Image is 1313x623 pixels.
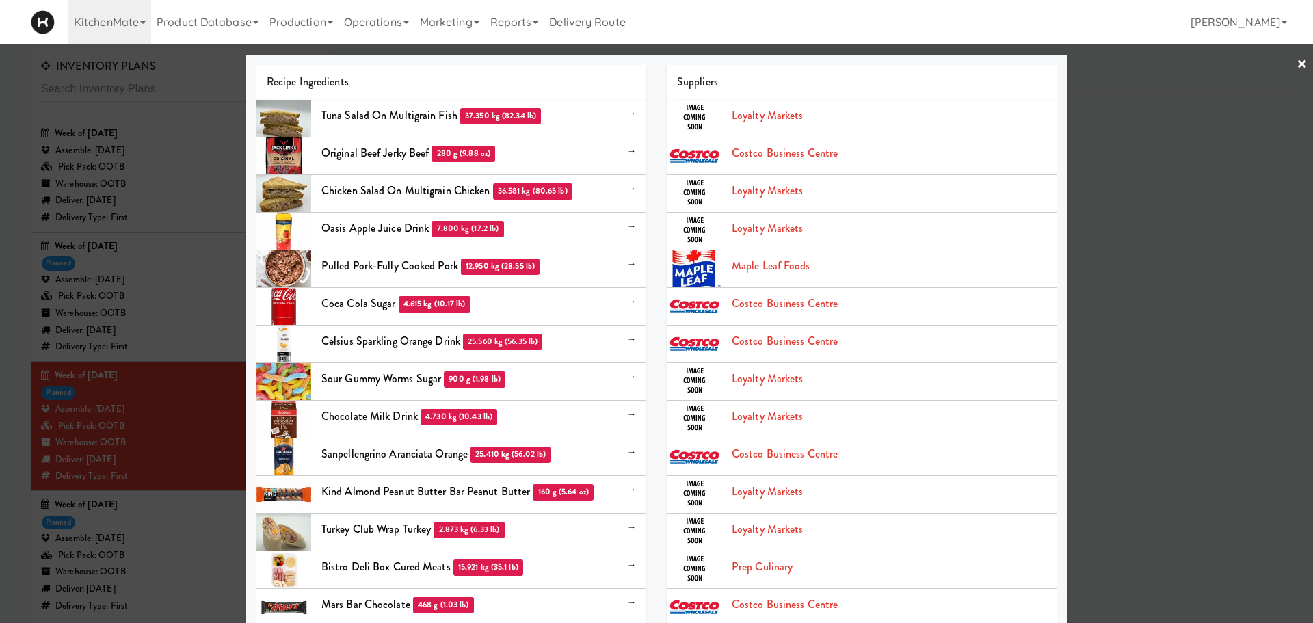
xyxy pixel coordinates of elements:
a: Loyalty Markets [732,521,804,537]
img: Micromart [31,10,55,34]
a: Loyalty Markets [732,408,804,424]
i: → [627,406,636,423]
a: Loyalty Markets [732,220,804,236]
i: → [627,594,636,611]
span: kind almond peanut butter bar peanut butter [321,483,530,499]
span: chocolate milk drink [321,408,418,424]
a: Loyalty Markets [732,483,804,499]
span: 4.615 kg (10.17 lb) [399,296,470,313]
span: 37.350 kg (82.34 lb) [460,108,541,124]
i: → [627,444,636,461]
span: sour gummy worms sugar [321,371,441,386]
span: Recipe Ingredients [267,74,349,90]
span: coca cola sugar [321,295,396,311]
span: 12.950 kg (28.55 lb) [461,259,540,275]
span: sanpellengrino aranciata orange [321,446,468,462]
span: 7.800 kg (17.2 lb) [432,221,503,237]
span: 25.560 kg (56.35 lb) [463,334,542,350]
i: → [627,181,636,198]
a: × [1297,44,1308,86]
span: Suppliers [677,74,718,90]
span: oasis apple juice drink [321,220,429,236]
span: bistro deli box cured meats [321,559,451,574]
i: → [627,218,636,235]
span: mars bar chocolate [321,596,410,612]
span: turkey club wrap turkey [321,521,431,537]
i: → [627,143,636,160]
a: Costco Business Centre [732,145,838,161]
i: → [627,331,636,348]
i: → [627,369,636,386]
a: Costco Business Centre [732,596,838,612]
span: 15.921 kg (35.1 lb) [453,559,523,576]
a: Costco Business Centre [732,333,838,349]
i: → [627,293,636,310]
a: Loyalty Markets [732,183,804,198]
span: 468 g (1.03 lb) [413,597,474,613]
span: 160 g (5.64 oz) [533,484,594,501]
span: pulled pork-fully cooked pork [321,258,458,274]
i: → [627,519,636,536]
span: celsius sparkling orange drink [321,333,460,349]
a: Costco Business Centre [732,446,838,462]
span: 4.730 kg (10.43 lb) [421,409,497,425]
i: → [627,481,636,499]
span: 900 g (1.98 lb) [444,371,505,388]
i: → [627,256,636,273]
span: original beef jerky beef [321,145,429,161]
span: 2.873 kg (6.33 lb) [434,522,504,538]
a: Maple Leaf Foods [732,258,810,274]
span: 25.410 kg (56.02 lb) [470,447,551,463]
span: chicken salad on multigrain chicken [321,183,490,198]
a: Costco Business Centre [732,295,838,311]
a: Loyalty Markets [732,107,804,123]
a: Loyalty Markets [732,371,804,386]
a: Prep Culinary [732,559,793,574]
i: → [627,557,636,574]
span: 36.581 kg (80.65 lb) [493,183,572,200]
span: tuna salad on multigrain fish [321,107,457,123]
i: → [627,105,636,122]
span: 280 g (9.88 oz) [432,146,495,162]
